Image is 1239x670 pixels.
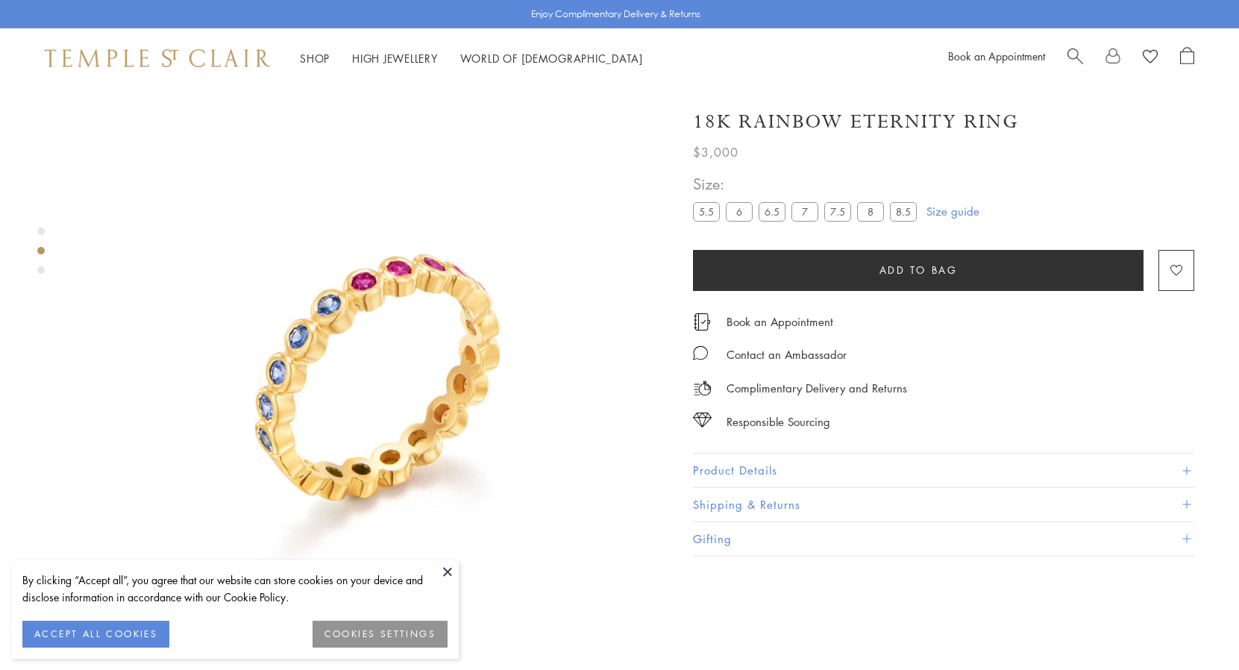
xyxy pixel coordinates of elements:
[926,204,979,219] a: Size guide
[693,454,1194,487] button: Product Details
[948,48,1045,63] a: Book an Appointment
[693,202,720,221] label: 5.5
[693,313,711,331] img: icon_appointment.svg
[531,7,700,22] p: Enjoy Complimentary Delivery & Returns
[727,313,833,330] a: Book an Appointment
[693,522,1194,556] button: Gifting
[1143,47,1158,69] a: View Wishlist
[693,345,708,360] img: MessageIcon-01_2.svg
[693,488,1194,522] button: Shipping & Returns
[45,49,270,67] img: Temple St. Clair
[300,51,330,66] a: ShopShop
[1180,47,1194,69] a: Open Shopping Bag
[693,413,712,428] img: icon_sourcing.svg
[313,621,448,648] button: COOKIES SETTINGS
[1067,47,1083,69] a: Search
[824,202,851,221] label: 7.5
[857,202,884,221] label: 8
[693,172,923,196] span: Size:
[693,379,712,398] img: icon_delivery.svg
[352,51,438,66] a: High JewelleryHigh Jewellery
[693,143,738,162] span: $3,000
[22,572,448,606] div: By clicking “Accept all”, you agree that our website can store cookies on your device and disclos...
[791,202,818,221] label: 7
[37,224,45,286] div: Product gallery navigation
[727,413,830,431] div: Responsible Sourcing
[460,51,643,66] a: World of [DEMOGRAPHIC_DATA]World of [DEMOGRAPHIC_DATA]
[693,250,1144,291] button: Add to bag
[1164,600,1224,655] iframe: Gorgias live chat messenger
[693,109,1019,135] h1: 18K Rainbow Eternity Ring
[727,379,907,398] p: Complimentary Delivery and Returns
[890,202,917,221] label: 8.5
[726,202,753,221] label: 6
[879,262,958,278] span: Add to bag
[97,88,657,648] img: 18K Rainbow Eternity Ring
[300,49,643,68] nav: Main navigation
[759,202,785,221] label: 6.5
[727,345,847,364] div: Contact an Ambassador
[22,621,169,648] button: ACCEPT ALL COOKIES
